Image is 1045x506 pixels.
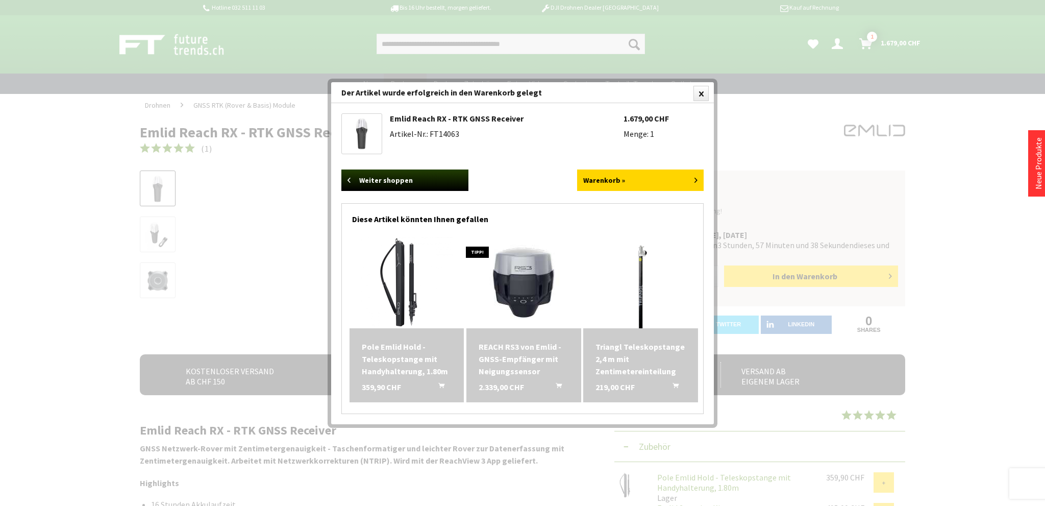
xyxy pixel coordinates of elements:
img: Emlid Reach RX - RTK GNSS Receiver [344,116,379,151]
button: In den Warenkorb [660,381,685,394]
button: In den Warenkorb [543,381,568,394]
span: 359,90 CHF [362,381,401,393]
div: Der Artikel wurde erfolgreich in den Warenkorb gelegt [331,82,714,103]
div: Diese Artikel könnten Ihnen gefallen [352,204,693,229]
button: In den Warenkorb [426,381,451,394]
span: 2.339,00 CHF [479,381,524,393]
a: Pole Emlid Hold - Teleskopstange mit Handyhalterung, 1.80m 359,90 CHF In den Warenkorb [362,341,452,377]
a: Weiter shoppen [341,170,468,191]
a: Emlid Reach RX - RTK GNSS Receiver [390,113,524,124]
img: Triangl Teleskopstange 2,4 m mit Zentimetereinteilung [595,236,687,328]
span: 219,00 CHF [595,381,635,393]
a: Neue Produkte [1033,137,1043,189]
a: REACH RS3 von Emlid - GNSS-Empfänger mit Neigungssensor 2.339,00 CHF In den Warenkorb [479,341,569,377]
div: Pole Emlid Hold - Teleskopstange mit Handyhalterung, 1.80m [362,341,452,377]
div: Triangl Teleskopstange 2,4 m mit Zentimetereinteilung [595,341,686,377]
a: Warenkorb » [577,170,704,191]
li: Menge: 1 [624,129,704,139]
li: Artikel-Nr.: FT14063 [390,129,624,139]
img: Pole Emlid Hold - Teleskopstange mit Handyhalterung, 1.80m [361,236,453,328]
div: REACH RS3 von Emlid - GNSS-Empfänger mit Neigungssensor [479,341,569,377]
img: REACH RS3 von Emlid - GNSS-Empfänger mit Neigungssensor [478,236,569,328]
a: Triangl Teleskopstange 2,4 m mit Zentimetereinteilung 219,00 CHF In den Warenkorb [595,341,686,377]
li: 1.679,00 CHF [624,113,704,124]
